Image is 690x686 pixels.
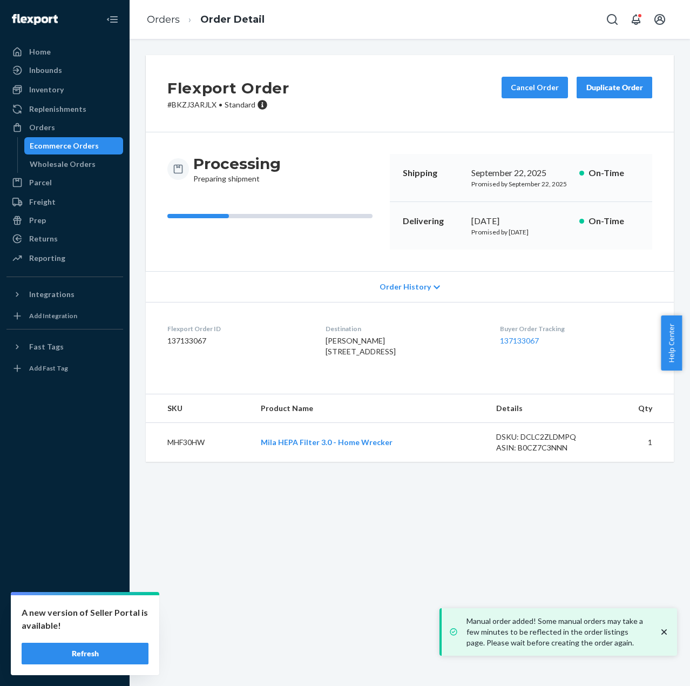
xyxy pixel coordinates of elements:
[193,154,281,173] h3: Processing
[219,100,222,109] span: •
[102,9,123,30] button: Close Navigation
[6,230,123,247] a: Returns
[29,122,55,133] div: Orders
[225,100,255,109] span: Standard
[326,324,483,333] dt: Destination
[488,394,604,423] th: Details
[471,179,571,189] p: Promised by September 22, 2025
[471,167,571,179] div: September 22, 2025
[261,438,393,447] a: Mila HEPA Filter 3.0 - Home Wrecker
[30,140,99,151] div: Ecommerce Orders
[6,307,123,325] a: Add Integration
[500,336,539,345] a: 137133067
[146,394,252,423] th: SKU
[6,193,123,211] a: Freight
[466,616,648,648] p: Manual order added! Some manual orders may take a few minutes to be reflected in the order listin...
[29,177,52,188] div: Parcel
[29,253,65,264] div: Reporting
[6,100,123,118] a: Replenishments
[6,62,123,79] a: Inbounds
[138,4,273,36] ol: breadcrumbs
[29,84,64,95] div: Inventory
[6,601,123,618] a: Settings
[659,627,669,637] svg: close toast
[500,324,652,333] dt: Buyer Order Tracking
[380,281,431,292] span: Order History
[661,315,682,371] button: Help Center
[12,14,58,25] img: Flexport logo
[6,338,123,355] button: Fast Tags
[471,227,571,237] p: Promised by [DATE]
[24,137,124,154] a: Ecommerce Orders
[621,654,679,681] iframe: Opens a widget where you can chat to one of our agents
[29,233,58,244] div: Returns
[403,215,463,227] p: Delivering
[30,159,96,170] div: Wholesale Orders
[22,606,148,632] p: A new version of Seller Portal is available!
[6,119,123,136] a: Orders
[167,99,289,110] p: # BKZJ3ARJLX
[471,215,571,227] div: [DATE]
[601,9,623,30] button: Open Search Box
[146,423,252,462] td: MHF30HW
[6,212,123,229] a: Prep
[6,360,123,377] a: Add Fast Tag
[29,341,64,352] div: Fast Tags
[167,324,308,333] dt: Flexport Order ID
[6,637,123,655] a: Help Center
[167,77,289,99] h2: Flexport Order
[625,9,647,30] button: Open notifications
[6,250,123,267] a: Reporting
[6,174,123,191] a: Parcel
[167,335,308,346] dd: 137133067
[22,643,148,664] button: Refresh
[200,14,265,25] a: Order Detail
[6,619,123,636] button: Talk to Support
[29,65,62,76] div: Inbounds
[586,82,643,93] div: Duplicate Order
[29,215,46,226] div: Prep
[252,394,488,423] th: Product Name
[577,77,652,98] button: Duplicate Order
[29,104,86,115] div: Replenishments
[496,442,595,453] div: ASIN: B0CZ7C3NNN
[29,46,51,57] div: Home
[29,197,56,207] div: Freight
[193,154,281,184] div: Preparing shipment
[6,286,123,303] button: Integrations
[502,77,568,98] button: Cancel Order
[29,289,75,300] div: Integrations
[604,394,674,423] th: Qty
[29,364,68,373] div: Add Fast Tag
[24,156,124,173] a: Wholesale Orders
[147,14,180,25] a: Orders
[604,423,674,462] td: 1
[588,215,639,227] p: On-Time
[496,432,595,442] div: DSKU: DCLC2ZLDMPQ
[403,167,463,179] p: Shipping
[29,311,77,320] div: Add Integration
[6,43,123,60] a: Home
[6,656,123,673] button: Give Feedback
[649,9,671,30] button: Open account menu
[326,336,396,356] span: [PERSON_NAME] [STREET_ADDRESS]
[6,81,123,98] a: Inventory
[588,167,639,179] p: On-Time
